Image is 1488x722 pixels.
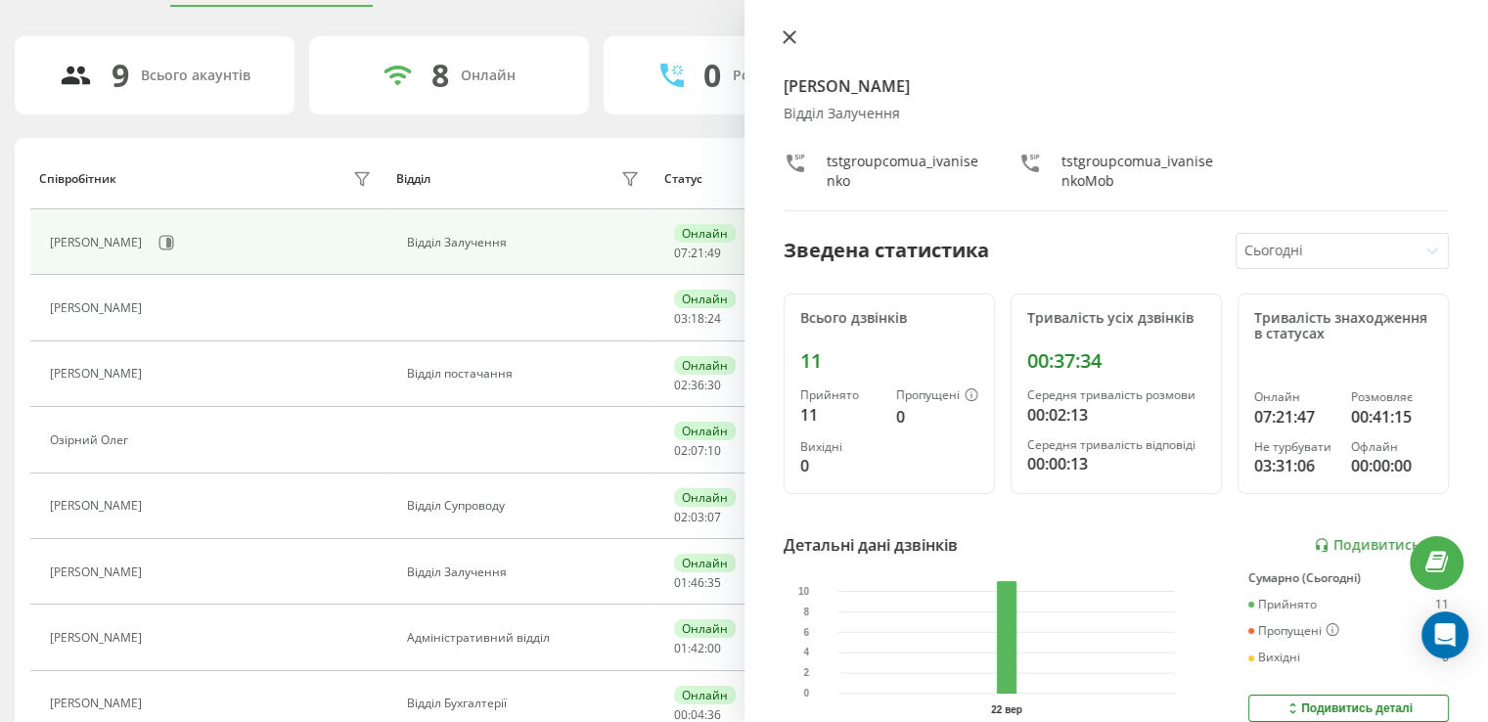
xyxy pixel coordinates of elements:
[707,442,721,459] span: 10
[1027,438,1205,452] div: Середня тривалість відповіді
[674,708,721,722] div: : :
[1248,695,1449,722] button: Подивитись деталі
[784,106,1450,122] div: Відділ Залучення
[1314,537,1449,554] a: Подивитись звіт
[674,686,736,704] div: Онлайн
[407,565,645,579] div: Відділ Залучення
[407,367,645,381] div: Відділ постачання
[691,310,704,327] span: 18
[784,74,1450,98] h4: [PERSON_NAME]
[112,57,129,94] div: 9
[691,640,704,656] span: 42
[1351,440,1432,454] div: Офлайн
[803,688,809,699] text: 0
[1254,440,1335,454] div: Не турбувати
[707,310,721,327] span: 24
[800,349,978,373] div: 11
[1254,310,1432,343] div: Тривалість знаходження в статусах
[141,68,250,84] div: Всього акаунтів
[1027,310,1205,327] div: Тривалість усіх дзвінків
[674,442,688,459] span: 02
[674,422,736,440] div: Онлайн
[1351,390,1432,404] div: Розмовляє
[674,377,688,393] span: 02
[800,403,880,427] div: 11
[707,245,721,261] span: 49
[39,172,116,186] div: Співробітник
[674,312,721,326] div: : :
[991,704,1022,715] text: 22 вер
[707,640,721,656] span: 00
[674,310,688,327] span: 03
[691,245,704,261] span: 21
[674,511,721,524] div: : :
[50,565,147,579] div: [PERSON_NAME]
[1027,452,1205,475] div: 00:00:13
[1254,454,1335,477] div: 03:31:06
[803,627,809,638] text: 6
[1248,598,1317,611] div: Прийнято
[407,697,645,710] div: Відділ Бухгалтерії
[691,574,704,591] span: 46
[50,367,147,381] div: [PERSON_NAME]
[407,236,645,249] div: Відділ Залучення
[50,631,147,645] div: [PERSON_NAME]
[461,68,516,84] div: Онлайн
[707,574,721,591] span: 35
[50,236,147,249] div: [PERSON_NAME]
[1061,152,1214,191] div: tstgroupcomua_ivanisenkoMob
[798,586,810,597] text: 10
[691,442,704,459] span: 07
[691,377,704,393] span: 36
[733,68,828,84] div: Розмовляють
[674,224,736,243] div: Онлайн
[674,640,688,656] span: 01
[50,433,133,447] div: Озірний Олег
[803,667,809,678] text: 2
[800,454,880,477] div: 0
[1421,611,1468,658] div: Open Intercom Messenger
[1351,405,1432,429] div: 00:41:15
[674,379,721,392] div: : :
[800,310,978,327] div: Всього дзвінків
[1027,349,1205,373] div: 00:37:34
[674,488,736,507] div: Онлайн
[1351,454,1432,477] div: 00:00:00
[1248,651,1300,664] div: Вихідні
[664,172,702,186] div: Статус
[674,576,721,590] div: : :
[1248,571,1449,585] div: Сумарно (Сьогодні)
[1254,390,1335,404] div: Онлайн
[674,619,736,638] div: Онлайн
[50,697,147,710] div: [PERSON_NAME]
[784,236,989,265] div: Зведена статистика
[674,245,688,261] span: 07
[784,533,958,557] div: Детальні дані дзвінків
[896,388,978,404] div: Пропущені
[674,444,721,458] div: : :
[674,356,736,375] div: Онлайн
[674,290,736,308] div: Онлайн
[674,554,736,572] div: Онлайн
[1435,598,1449,611] div: 11
[707,509,721,525] span: 07
[1285,700,1413,716] div: Подивитись деталі
[896,405,978,429] div: 0
[803,647,809,657] text: 4
[674,247,721,260] div: : :
[707,377,721,393] span: 30
[703,57,721,94] div: 0
[674,509,688,525] span: 02
[1254,405,1335,429] div: 07:21:47
[803,607,809,617] text: 8
[1248,623,1339,639] div: Пропущені
[396,172,430,186] div: Відділ
[50,301,147,315] div: [PERSON_NAME]
[50,499,147,513] div: [PERSON_NAME]
[674,574,688,591] span: 01
[431,57,449,94] div: 8
[1027,403,1205,427] div: 00:02:13
[827,152,979,191] div: tstgroupcomua_ivanisenko
[407,631,645,645] div: Адміністративний відділ
[800,388,880,402] div: Прийнято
